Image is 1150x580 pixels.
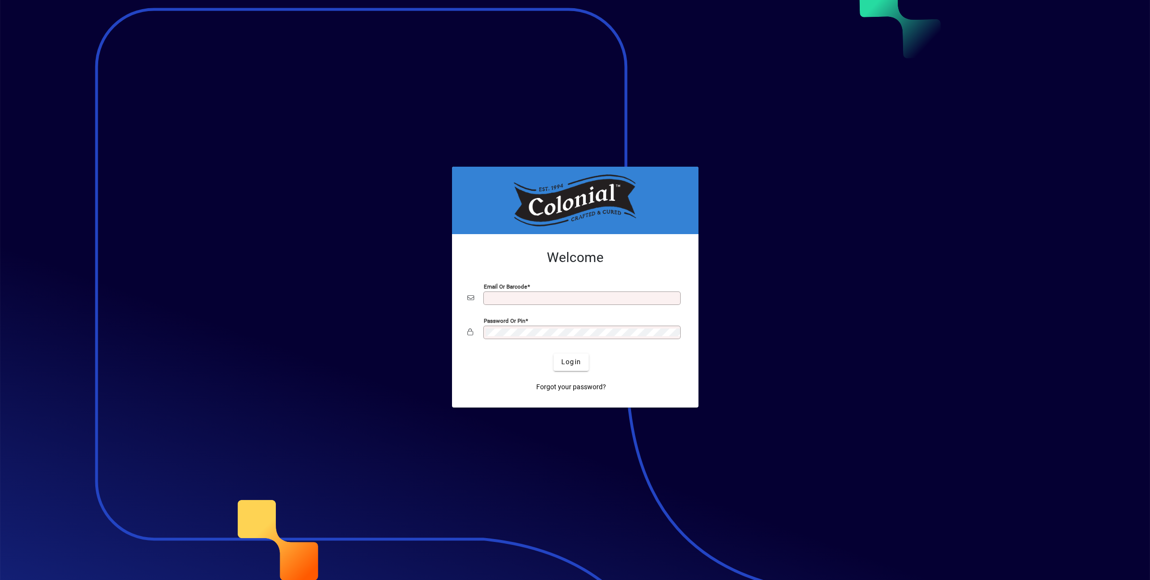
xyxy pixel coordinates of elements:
[532,379,610,396] a: Forgot your password?
[561,357,581,367] span: Login
[484,283,527,290] mat-label: Email or Barcode
[467,250,683,266] h2: Welcome
[484,317,525,324] mat-label: Password or Pin
[536,382,606,392] span: Forgot your password?
[554,354,589,371] button: Login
